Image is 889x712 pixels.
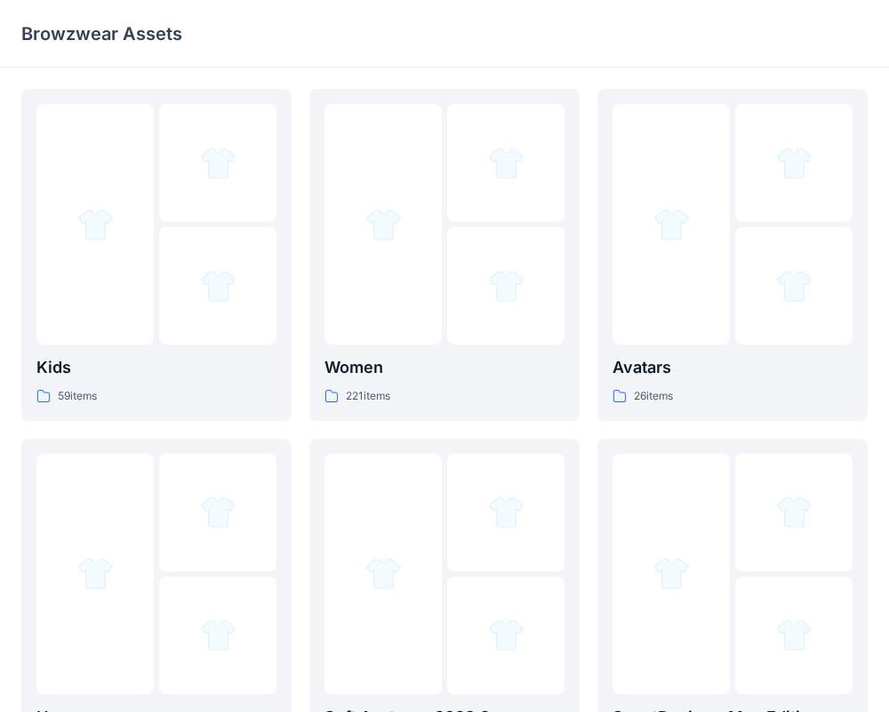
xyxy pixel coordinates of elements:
[488,617,525,653] img: folder 3
[488,145,525,182] img: folder 2
[309,89,580,421] a: folder 1folder 2folder 3Women221items
[488,268,525,304] img: folder 3
[488,494,525,530] img: folder 2
[200,145,236,182] img: folder 2
[77,206,114,243] img: folder 1
[653,555,690,592] img: folder 1
[36,355,276,380] p: Kids
[613,355,853,380] p: Avatars
[346,387,390,406] p: 221 items
[200,494,236,530] img: folder 2
[200,268,236,304] img: folder 3
[365,206,402,243] img: folder 1
[653,206,690,243] img: folder 1
[324,355,565,380] p: Women
[597,89,868,421] a: folder 1folder 2folder 3Avatars26items
[200,617,236,653] img: folder 3
[58,387,97,406] p: 59 items
[21,21,182,46] p: Browzwear Assets
[77,555,114,592] img: folder 1
[776,494,813,530] img: folder 2
[776,617,813,653] img: folder 3
[776,268,813,304] img: folder 3
[776,145,813,182] img: folder 2
[21,89,292,421] a: folder 1folder 2folder 3Kids59items
[634,387,673,406] p: 26 items
[365,555,402,592] img: folder 1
